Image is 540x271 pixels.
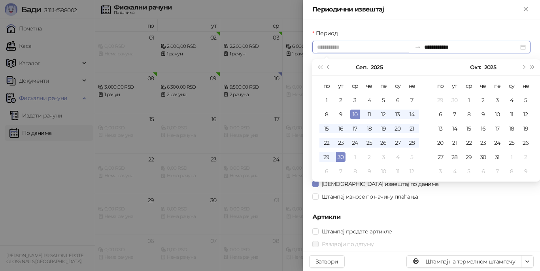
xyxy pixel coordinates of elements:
[364,95,374,105] div: 4
[493,167,502,176] div: 7
[478,138,488,148] div: 23
[364,124,374,133] div: 18
[450,152,459,162] div: 28
[433,107,447,121] td: 2025-10-06
[334,136,348,150] td: 2025-09-23
[350,167,360,176] div: 8
[478,152,488,162] div: 30
[447,136,462,150] td: 2025-10-21
[336,124,346,133] div: 16
[376,150,391,164] td: 2025-10-03
[462,121,476,136] td: 2025-10-15
[521,152,531,162] div: 2
[391,93,405,107] td: 2025-09-06
[436,124,445,133] div: 13
[433,164,447,178] td: 2025-11-03
[504,107,519,121] td: 2025-10-11
[362,136,376,150] td: 2025-09-25
[319,121,334,136] td: 2025-09-15
[476,121,490,136] td: 2025-10-16
[519,136,533,150] td: 2025-10-26
[393,138,402,148] div: 27
[362,79,376,93] th: че
[507,152,516,162] div: 1
[490,93,504,107] td: 2025-10-03
[350,138,360,148] div: 24
[393,95,402,105] div: 6
[476,150,490,164] td: 2025-10-30
[393,110,402,119] div: 13
[362,150,376,164] td: 2025-10-02
[391,150,405,164] td: 2025-10-04
[334,121,348,136] td: 2025-09-16
[519,59,528,75] button: Следећи месец (PageDown)
[391,121,405,136] td: 2025-09-20
[319,93,334,107] td: 2025-09-01
[376,136,391,150] td: 2025-09-26
[447,150,462,164] td: 2025-10-28
[348,93,362,107] td: 2025-09-03
[433,79,447,93] th: по
[322,95,331,105] div: 1
[356,59,367,75] button: Изабери месец
[379,124,388,133] div: 19
[450,138,459,148] div: 21
[521,124,531,133] div: 19
[484,59,496,75] button: Изабери годину
[464,167,474,176] div: 5
[322,167,331,176] div: 6
[376,79,391,93] th: пе
[507,110,516,119] div: 11
[334,150,348,164] td: 2025-09-30
[462,107,476,121] td: 2025-10-08
[407,167,417,176] div: 12
[350,124,360,133] div: 17
[493,124,502,133] div: 17
[476,79,490,93] th: че
[490,150,504,164] td: 2025-10-31
[362,121,376,136] td: 2025-09-18
[393,152,402,162] div: 4
[415,44,421,50] span: swap-right
[450,167,459,176] div: 4
[447,79,462,93] th: ут
[490,107,504,121] td: 2025-10-10
[348,79,362,93] th: ср
[462,164,476,178] td: 2025-11-05
[336,138,346,148] div: 23
[350,152,360,162] div: 1
[393,167,402,176] div: 11
[371,59,383,75] button: Изабери годину
[507,95,516,105] div: 4
[450,95,459,105] div: 30
[379,167,388,176] div: 10
[519,93,533,107] td: 2025-10-05
[319,150,334,164] td: 2025-09-29
[376,164,391,178] td: 2025-10-10
[391,107,405,121] td: 2025-09-13
[334,164,348,178] td: 2025-10-07
[490,121,504,136] td: 2025-10-17
[519,164,533,178] td: 2025-11-09
[415,44,421,50] span: to
[312,29,342,38] label: Период
[348,107,362,121] td: 2025-09-10
[405,121,419,136] td: 2025-09-21
[490,164,504,178] td: 2025-11-07
[376,107,391,121] td: 2025-09-12
[504,79,519,93] th: су
[433,121,447,136] td: 2025-10-13
[528,59,537,75] button: Следећа година (Control + right)
[405,150,419,164] td: 2025-10-05
[478,110,488,119] div: 9
[519,121,533,136] td: 2025-10-19
[521,110,531,119] div: 12
[364,138,374,148] div: 25
[407,95,417,105] div: 7
[405,136,419,150] td: 2025-09-28
[490,136,504,150] td: 2025-10-24
[322,110,331,119] div: 8
[362,164,376,178] td: 2025-10-09
[521,5,531,14] button: Close
[312,5,521,14] div: Периодични извештај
